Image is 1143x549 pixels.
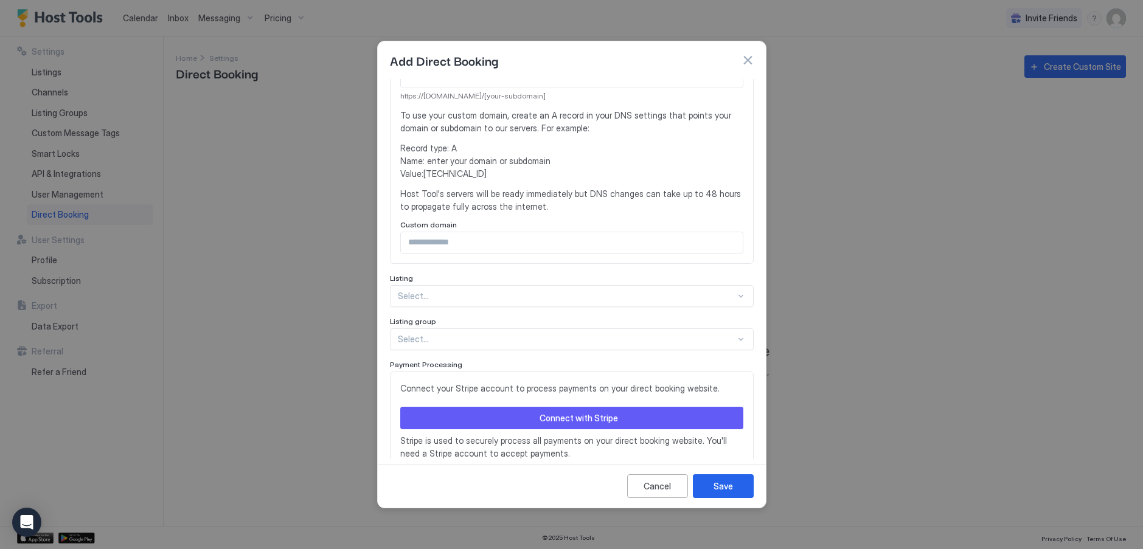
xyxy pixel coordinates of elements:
div: Connect with Stripe [540,412,618,424]
span: To use your custom domain, create an A record in your DNS settings that points your domain or sub... [400,109,743,134]
input: Input Field [401,232,743,253]
span: Payment Processing [390,360,462,369]
div: Save [714,480,733,492]
button: Cancel [627,474,688,498]
span: Host Tool's servers will be ready immediately but DNS changes can take up to 48 hours to propagat... [400,187,743,213]
button: Connect with Stripe [400,407,743,429]
button: Save [693,474,754,498]
span: Connect your Stripe account to process payments on your direct booking website. [400,382,743,395]
div: Cancel [644,480,671,492]
span: Custom domain [400,220,457,229]
div: Open Intercom Messenger [12,508,41,537]
span: Listing group [390,317,436,326]
span: Stripe is used to securely process all payments on your direct booking website. You'll need a Str... [400,434,743,460]
span: Record type: A Name: enter your domain or subdomain Value: [TECHNICAL_ID] [400,142,743,180]
span: https://[DOMAIN_NAME]/[your-subdomain] [400,91,743,102]
span: Listing [390,274,413,283]
span: Add Direct Booking [390,51,498,69]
